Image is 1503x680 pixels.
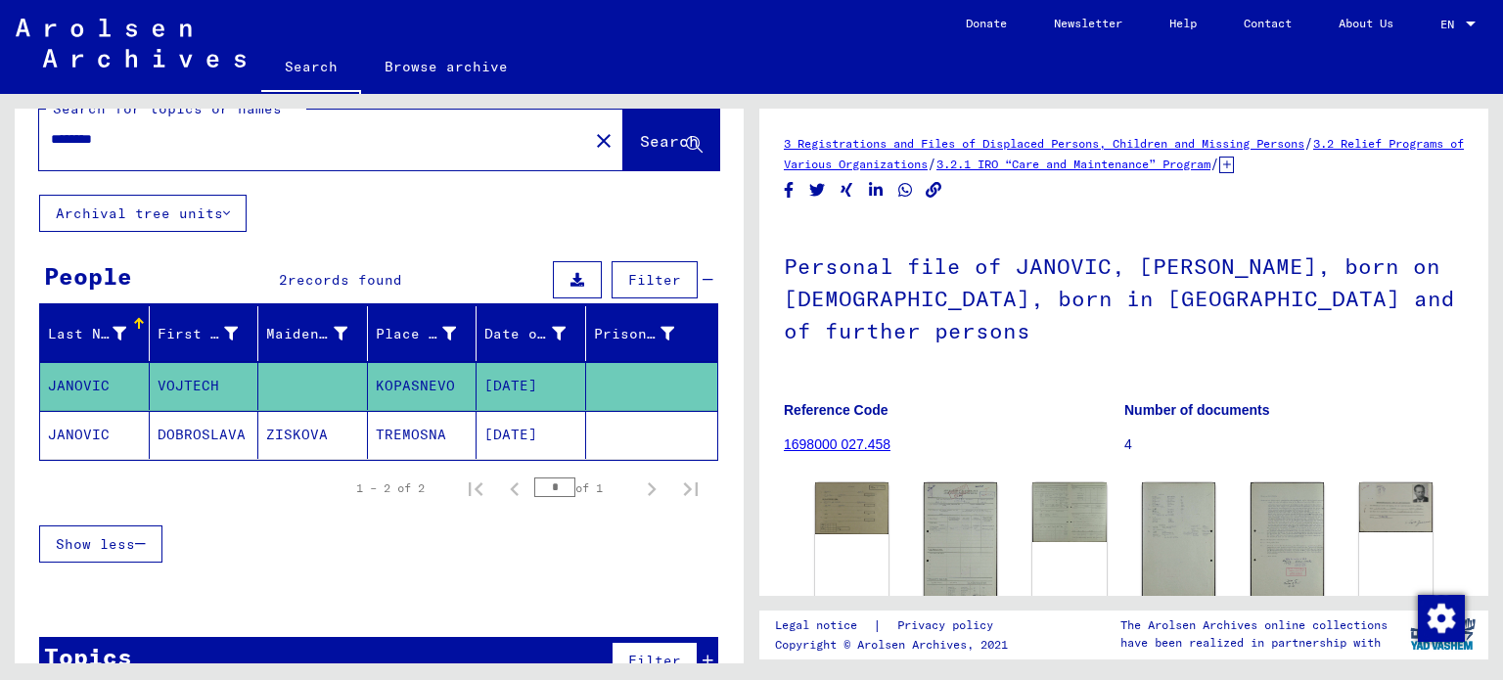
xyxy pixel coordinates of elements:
img: Change consent [1418,595,1465,642]
a: 1698000 027.458 [784,436,890,452]
img: 001.jpg [815,482,888,533]
p: have been realized in partnership with [1120,634,1388,652]
button: Search [623,110,719,170]
mat-header-cell: Last Name [40,306,150,361]
div: Maiden Name [266,318,372,349]
div: People [44,258,132,294]
img: 004.jpg [1251,482,1324,600]
mat-cell: JANOVIC [40,362,150,410]
span: / [928,155,936,172]
button: Previous page [495,469,534,508]
button: Filter [612,261,698,298]
a: Search [261,43,361,94]
div: Place of Birth [376,318,481,349]
button: Copy link [924,178,944,203]
a: 3 Registrations and Files of Displaced Persons, Children and Missing Persons [784,136,1304,151]
mat-cell: KOPASNEVO [368,362,478,410]
mat-cell: JANOVIC [40,411,150,459]
span: Search [640,131,699,151]
button: Share on LinkedIn [866,178,887,203]
a: Legal notice [775,615,873,636]
mat-header-cell: First Name [150,306,259,361]
span: / [1304,134,1313,152]
div: Place of Birth [376,324,457,344]
div: Prisoner # [594,318,700,349]
button: Share on Xing [837,178,857,203]
b: Reference Code [784,402,888,418]
mat-icon: close [592,129,615,153]
div: of 1 [534,478,632,497]
img: 001.jpg [1359,482,1433,532]
span: records found [288,271,402,289]
mat-cell: DOBROSLAVA [150,411,259,459]
div: First Name [158,324,239,344]
mat-header-cell: Place of Birth [368,306,478,361]
a: Privacy policy [882,615,1017,636]
img: 002.jpg [1032,482,1106,542]
a: Browse archive [361,43,531,90]
button: First page [456,469,495,508]
button: Archival tree units [39,195,247,232]
span: EN [1440,18,1462,31]
p: 4 [1124,434,1464,455]
button: Share on Facebook [779,178,799,203]
a: 3.2.1 IRO “Care and Maintenance” Program [936,157,1210,171]
span: Filter [628,652,681,669]
span: Show less [56,535,135,553]
button: Filter [612,642,698,679]
mat-header-cell: Date of Birth [477,306,586,361]
mat-cell: [DATE] [477,362,586,410]
button: Show less [39,525,162,563]
span: / [1210,155,1219,172]
div: Topics [44,639,132,674]
div: Date of Birth [484,324,566,344]
mat-header-cell: Maiden Name [258,306,368,361]
img: 003.jpg [1142,482,1215,600]
mat-cell: ZISKOVA [258,411,368,459]
img: 001.jpg [924,482,997,600]
b: Number of documents [1124,402,1270,418]
div: Last Name [48,318,151,349]
span: Filter [628,271,681,289]
button: Clear [584,120,623,159]
div: Maiden Name [266,324,347,344]
div: First Name [158,318,263,349]
button: Next page [632,469,671,508]
mat-header-cell: Prisoner # [586,306,718,361]
img: Arolsen_neg.svg [16,19,246,68]
mat-cell: TREMOSNA [368,411,478,459]
img: yv_logo.png [1406,610,1480,658]
p: The Arolsen Archives online collections [1120,616,1388,634]
mat-label: Search for topics or names [53,100,282,117]
button: Share on WhatsApp [895,178,916,203]
div: Prisoner # [594,324,675,344]
span: 2 [279,271,288,289]
h1: Personal file of JANOVIC, [PERSON_NAME], born on [DEMOGRAPHIC_DATA], born in [GEOGRAPHIC_DATA] an... [784,221,1464,372]
button: Last page [671,469,710,508]
div: 1 – 2 of 2 [356,479,425,497]
p: Copyright © Arolsen Archives, 2021 [775,636,1017,654]
mat-cell: [DATE] [477,411,586,459]
div: | [775,615,1017,636]
div: Date of Birth [484,318,590,349]
button: Share on Twitter [807,178,828,203]
mat-cell: VOJTECH [150,362,259,410]
div: Last Name [48,324,126,344]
